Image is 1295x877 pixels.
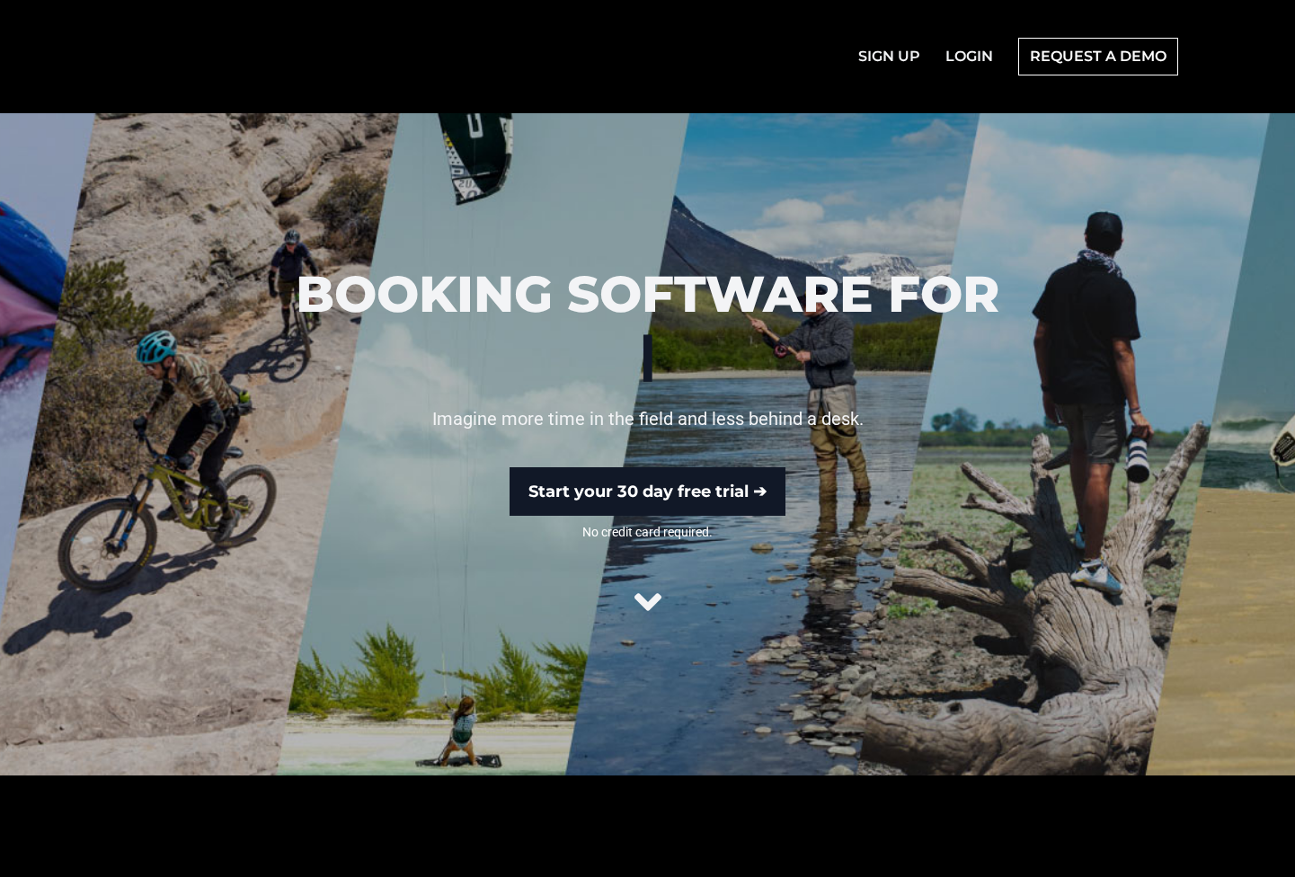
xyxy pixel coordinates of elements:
[847,39,931,75] a: SIGN UP
[254,264,1041,385] h1: BOOKING SOFTWARE FOR
[510,467,785,516] a: Start your 30 day free trial ➔
[254,406,1041,431] p: Imagine more time in the field and less behind a desk.
[640,323,656,385] span: |
[1018,38,1178,75] a: REQUEST A DEMO
[935,39,1004,75] a: LOGIN
[254,523,1041,541] span: No credit card required.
